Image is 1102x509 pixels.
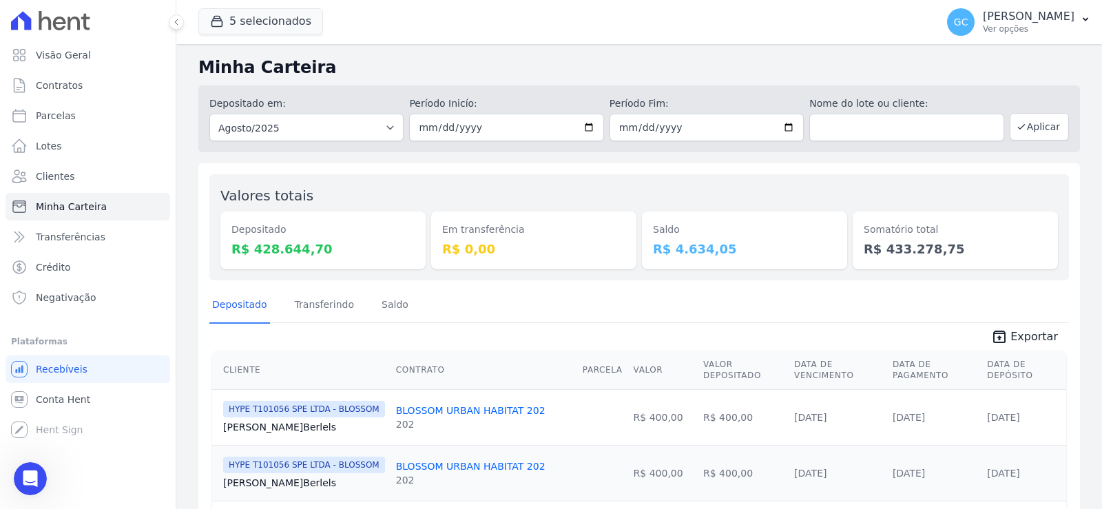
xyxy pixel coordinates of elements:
[209,288,270,324] a: Depositado
[6,41,170,69] a: Visão Geral
[223,420,385,434] a: [PERSON_NAME]Berlels
[292,288,357,324] a: Transferindo
[6,386,170,413] a: Conta Hent
[198,55,1080,80] h2: Minha Carteira
[887,351,981,390] th: Data de Pagamento
[628,389,698,445] td: R$ 400,00
[21,404,32,415] button: Selecionador de Emoji
[220,187,313,204] label: Valores totais
[37,241,200,270] div: Como funciona a aba Minha Carteira?
[396,417,545,431] div: 202
[653,222,836,237] dt: Saldo
[864,222,1047,237] dt: Somatório total
[628,351,698,390] th: Valor
[50,112,264,169] div: Faz muito sentido! Obrigada, vou começar a usar esse relatório como base. Tem algum filtro especí...
[789,351,887,390] th: Data de Vencimento
[396,461,545,472] a: BLOSSOM URBAN HABITAT 202
[983,10,1074,23] p: [PERSON_NAME]
[6,163,170,190] a: Clientes
[987,468,1019,479] a: [DATE]
[391,351,577,390] th: Contrato
[231,222,415,237] dt: Depositado
[36,260,71,274] span: Crédito
[236,398,258,420] button: Enviar uma mensagem
[983,23,1074,34] p: Ver opções
[223,401,385,417] span: HYPE T101056 SPE LTDA - BLOSSOM
[36,139,62,153] span: Lotes
[794,468,826,479] a: [DATE]
[11,333,165,350] div: Plataformas
[209,337,253,351] div: Obrigada
[198,8,323,34] button: 5 selecionados
[6,253,170,281] a: Crédito
[396,473,545,487] div: 202
[577,351,628,390] th: Parcela
[61,121,253,161] div: Faz muito sentido! Obrigada, vou começar a usar esse relatório como base. Tem algum filtro especí...
[209,98,286,109] label: Depositado em:
[36,169,74,183] span: Clientes
[23,230,214,310] div: Como funciona a aba Minha Carteira?A aba Minha Carteira é muito utilizada para conciliação…
[216,6,242,32] button: Início
[36,362,87,376] span: Recebíveis
[6,193,170,220] a: Minha Carteira
[11,180,264,329] div: Adriane diz…
[864,240,1047,258] dd: R$ 433.278,75
[954,17,968,27] span: GC
[212,351,391,390] th: Cliente
[14,462,47,495] iframe: Intercom live chat
[6,102,170,129] a: Parcelas
[231,240,415,258] dd: R$ 428.644,70
[67,7,116,17] h1: Operator
[198,329,264,359] div: Obrigada
[379,288,411,324] a: Saldo
[980,329,1069,348] a: unarchive Exportar
[11,180,226,318] div: Gi, separei este artigo para você que explica mais detalhado como funciona e os filtros que você ...
[11,112,264,180] div: Giovana diz…
[442,222,625,237] dt: Em transferência
[223,457,385,473] span: HYPE T101056 SPE LTDA - BLOSSOM
[653,240,836,258] dd: R$ 4.634,05
[36,79,146,93] div: Depositos ...High 2.csv
[6,284,170,311] a: Negativação
[242,6,267,30] div: Fechar
[36,48,91,62] span: Visão Geral
[396,405,545,416] a: BLOSSOM URBAN HABITAT 202
[6,132,170,160] a: Lotes
[698,389,789,445] td: R$ 400,00
[981,351,1066,390] th: Data de Depósito
[37,271,178,297] span: A aba Minha Carteira é muito utilizada para conciliação…
[936,3,1102,41] button: GC [PERSON_NAME] Ver opções
[987,412,1019,423] a: [DATE]
[12,375,264,398] textarea: Envie uma mensagem...
[11,329,264,370] div: Giovana diz…
[6,355,170,383] a: Recebíveis
[11,370,264,430] div: Adriane diz…
[1010,113,1069,141] button: Aplicar
[43,404,54,415] button: Selecionador de GIF
[9,6,35,32] button: go back
[442,240,625,258] dd: R$ 0,00
[22,189,215,229] div: Gi, separei este artigo para você que explica mais detalhado como funciona e os filtros que você ...
[36,109,76,123] span: Parcelas
[809,96,1004,111] label: Nome do lote ou cliente:
[36,79,83,92] span: Contratos
[409,96,603,111] label: Período Inicío:
[36,230,105,244] span: Transferências
[11,370,56,400] div: ☺️🌻
[698,351,789,390] th: Valor Depositado
[893,468,925,479] a: [DATE]
[610,96,804,111] label: Período Fim:
[893,412,925,423] a: [DATE]
[794,412,826,423] a: [DATE]
[36,291,96,304] span: Negativação
[36,200,107,214] span: Minha Carteira
[698,445,789,501] td: R$ 400,00
[65,404,76,415] button: Upload do anexo
[67,17,203,31] p: A equipe também pode ajudar
[223,476,385,490] a: [PERSON_NAME]Berlels
[6,223,170,251] a: Transferências
[22,78,215,93] a: Depositos ...High 2.csv
[1010,329,1058,345] span: Exportar
[36,393,90,406] span: Conta Hent
[991,329,1008,345] i: unarchive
